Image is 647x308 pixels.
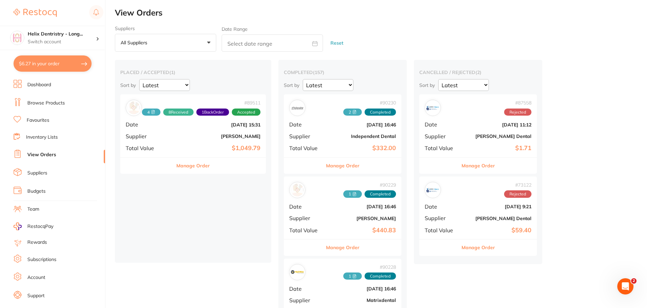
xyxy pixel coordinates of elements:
a: Dashboard [27,81,51,88]
a: Favourites [27,117,49,124]
img: RestocqPay [14,222,22,230]
b: [PERSON_NAME] Dental [464,216,531,221]
a: View Orders [27,151,56,158]
a: Team [27,206,39,213]
a: Restocq Logo [14,5,57,21]
b: $1.71 [464,145,531,152]
button: Manage Order [326,158,359,174]
label: Date Range [222,26,248,32]
h2: completed ( 157 ) [284,69,401,75]
a: Rewards [27,239,47,246]
span: # 73122 [504,182,531,188]
span: Supplier [289,215,323,221]
img: Matrixdental [291,266,304,279]
a: Subscriptions [27,256,56,263]
b: Independent Dental [328,134,396,139]
b: $59.40 [464,227,531,234]
span: Supplier [425,133,458,139]
span: Total Value [425,227,458,233]
a: Suppliers [27,170,47,176]
span: RestocqPay [27,223,53,230]
span: Received [343,190,362,198]
h2: placed / accepted ( 1 ) [120,69,266,75]
a: RestocqPay [14,222,53,230]
b: [PERSON_NAME] [174,134,260,139]
img: Independent Dental [291,101,304,114]
span: # 87558 [504,100,531,105]
label: Suppliers [115,26,216,31]
button: Manage Order [326,239,359,256]
button: Manage Order [462,158,495,174]
span: Date [126,121,169,127]
span: Date [289,121,323,127]
span: Total Value [425,145,458,151]
img: Helix Dentristry - Long Jetty [10,31,24,45]
b: [DATE] 16:46 [328,204,396,209]
span: Rejected [504,109,531,116]
b: [DATE] 15:31 [174,122,260,127]
h4: Helix Dentristry - Long Jetty [28,31,96,38]
span: Date [425,204,458,210]
span: Total Value [289,145,323,151]
a: Account [27,274,45,281]
span: Received [163,109,194,116]
span: Supplier [126,133,169,139]
button: Reset [328,34,345,52]
button: Manage Order [462,239,495,256]
span: Received [343,109,362,116]
span: Date [289,204,323,210]
span: Date [425,121,458,127]
span: # 90228 [343,264,396,270]
b: [DATE] 16:46 [328,286,396,291]
a: Inventory Lists [26,134,58,141]
img: Henry Schein Halas [127,101,140,114]
img: Erskine Dental [426,184,439,196]
p: Sort by [419,82,435,88]
span: Completed [365,109,396,116]
div: Henry Schein Halas#895114 8Received1BackOrderAcceptedDate[DATE] 15:31Supplier[PERSON_NAME]Total V... [120,94,266,174]
span: Accepted [232,109,260,116]
h2: View Orders [115,8,647,18]
span: Supplier [289,297,323,303]
span: Total Value [126,145,169,151]
span: Received [343,273,362,280]
img: Restocq Logo [14,9,57,17]
a: Support [27,292,45,299]
span: # 90229 [343,182,396,188]
span: Rejected [504,190,531,198]
b: $440.83 [328,227,396,234]
b: [PERSON_NAME] [328,216,396,221]
span: 2 [631,278,637,284]
b: [PERSON_NAME] Dental [464,134,531,139]
button: Manage Order [176,158,210,174]
span: # 90230 [343,100,396,105]
img: Erskine Dental [426,101,439,114]
b: [DATE] 11:12 [464,122,531,127]
span: Back orders [196,109,229,116]
span: Received [142,109,160,116]
p: Switch account [28,39,96,45]
span: Total Value [289,227,323,233]
input: Select date range [222,34,323,52]
p: All suppliers [121,40,150,46]
b: $1,049.79 [174,145,260,152]
iframe: Intercom live chat [617,278,633,294]
h2: cancelled / rejected ( 2 ) [419,69,537,75]
b: Matrixdental [328,298,396,303]
span: Completed [365,273,396,280]
button: $6.27 in your order [14,55,92,72]
span: # 89511 [142,100,260,105]
span: Completed [365,190,396,198]
span: Date [289,286,323,292]
span: Supplier [289,133,323,139]
a: Budgets [27,188,46,195]
button: All suppliers [115,34,216,52]
span: Supplier [425,215,458,221]
b: [DATE] 9:21 [464,204,531,209]
p: Sort by [120,82,136,88]
b: [DATE] 16:46 [328,122,396,127]
img: Henry Schein Halas [291,184,304,196]
b: $332.00 [328,145,396,152]
a: Browse Products [27,100,65,106]
p: Sort by [284,82,299,88]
